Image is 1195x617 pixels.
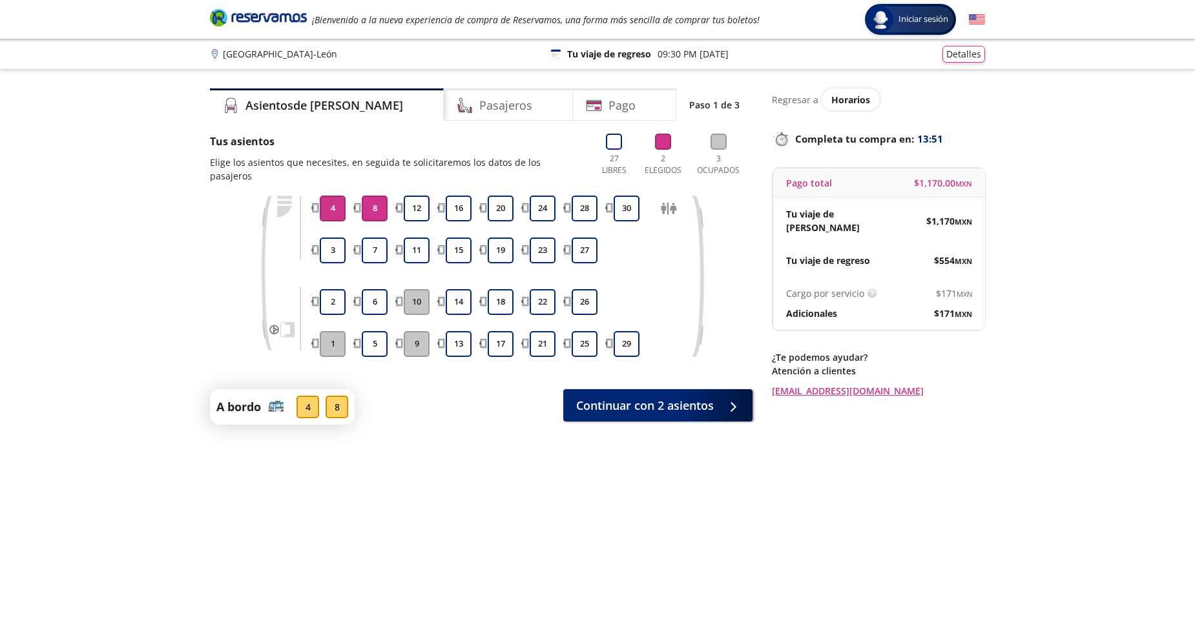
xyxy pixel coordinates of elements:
[772,88,985,110] div: Regresar a ver horarios
[942,46,985,63] button: Detalles
[772,364,985,378] p: Atención a clientes
[914,176,972,190] span: $ 1,170.00
[210,8,307,27] i: Brand Logo
[404,238,430,263] button: 11
[530,289,556,315] button: 22
[893,13,953,26] span: Iniciar sesión
[223,47,337,61] p: [GEOGRAPHIC_DATA] - León
[772,350,985,364] p: ¿Te podemos ayudar?
[786,254,870,267] p: Tu viaje de regreso
[245,97,403,114] h4: Asientos de [PERSON_NAME]
[917,132,943,147] span: 13:51
[530,238,556,263] button: 23
[572,196,597,221] button: 28
[362,331,388,357] button: 5
[446,331,472,357] button: 13
[362,196,388,221] button: 8
[957,289,972,299] small: MXN
[210,8,307,31] a: Brand Logo
[641,153,685,176] p: 2 Elegidos
[326,396,348,418] div: 8
[694,153,743,176] p: 3 Ocupados
[658,47,729,61] p: 09:30 PM [DATE]
[572,289,597,315] button: 26
[210,156,583,183] p: Elige los asientos que necesites, en seguida te solicitaremos los datos de los pasajeros
[926,214,972,228] span: $ 1,170
[446,289,472,315] button: 14
[614,331,639,357] button: 29
[831,94,870,106] span: Horarios
[969,12,985,28] button: English
[608,97,636,114] h4: Pago
[936,287,972,300] span: $ 171
[530,196,556,221] button: 24
[404,196,430,221] button: 12
[362,289,388,315] button: 6
[934,254,972,267] span: $ 554
[320,331,346,357] button: 1
[772,93,818,106] p: Regresar a
[955,179,972,188] small: MXN
[572,238,597,263] button: 27
[567,47,651,61] p: Tu viaje de regreso
[772,384,985,398] a: [EMAIL_ADDRESS][DOMAIN_NAME]
[446,196,472,221] button: 16
[404,331,430,357] button: 9
[786,176,832,190] p: Pago total
[296,396,319,418] div: 4
[488,331,514,357] button: 17
[786,307,837,320] p: Adicionales
[934,307,972,320] span: $ 171
[955,217,972,227] small: MXN
[488,238,514,263] button: 19
[596,153,632,176] p: 27 Libres
[576,397,714,414] span: Continuar con 2 asientos
[530,331,556,357] button: 21
[320,238,346,263] button: 3
[216,398,261,416] p: A bordo
[689,98,740,112] p: Paso 1 de 3
[446,238,472,263] button: 15
[772,130,985,148] p: Completa tu compra en :
[955,256,972,266] small: MXN
[488,289,514,315] button: 18
[312,14,760,26] em: ¡Bienvenido a la nueva experiencia de compra de Reservamos, una forma más sencilla de comprar tus...
[786,287,864,300] p: Cargo por servicio
[488,196,514,221] button: 20
[210,134,583,149] p: Tus asientos
[362,238,388,263] button: 7
[320,289,346,315] button: 2
[404,289,430,315] button: 10
[955,309,972,319] small: MXN
[479,97,532,114] h4: Pasajeros
[572,331,597,357] button: 25
[320,196,346,221] button: 4
[786,207,879,234] p: Tu viaje de [PERSON_NAME]
[563,389,753,421] button: Continuar con 2 asientos
[614,196,639,221] button: 30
